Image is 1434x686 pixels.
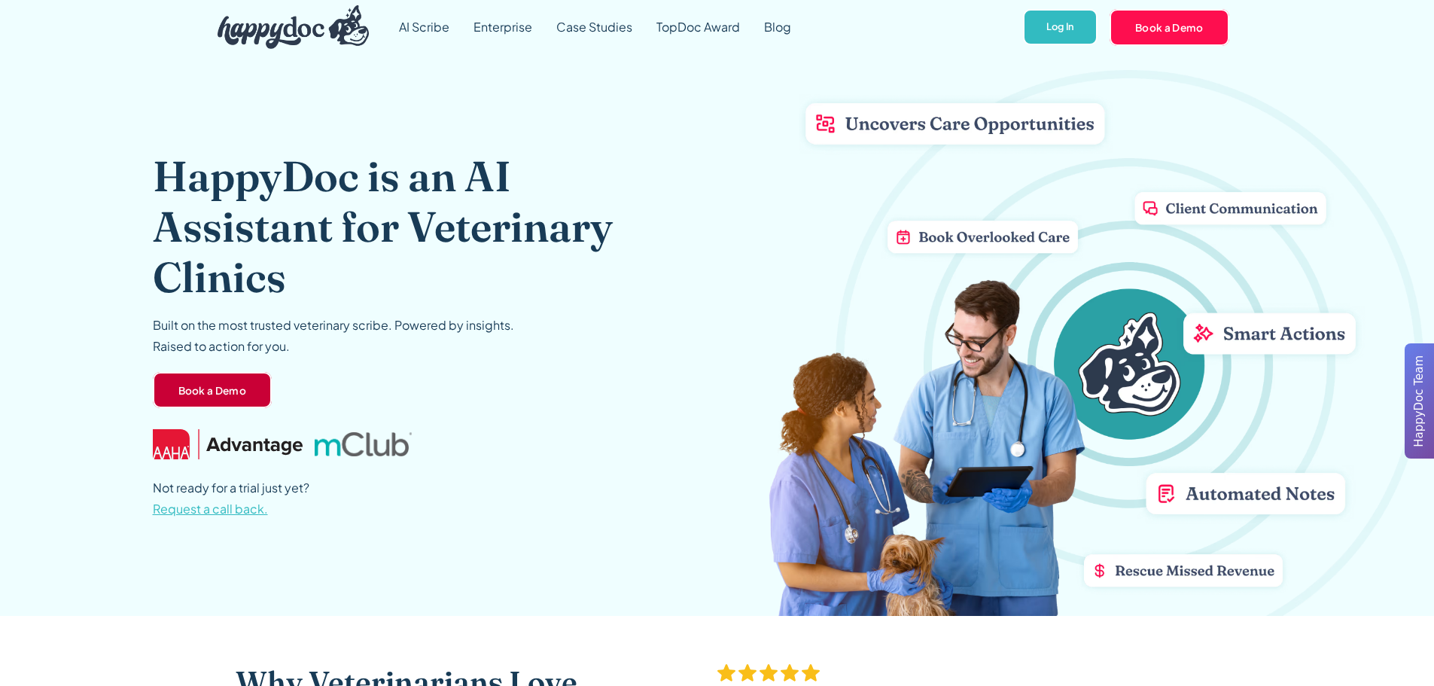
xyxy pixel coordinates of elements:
[153,315,514,357] p: Built on the most trusted veterinary scribe. Powered by insights. Raised to action for you.
[153,477,309,520] p: Not ready for a trial just yet?
[206,2,370,53] a: home
[1110,9,1229,45] a: Book a Demo
[153,501,268,517] span: Request a call back.
[153,372,272,408] a: Book a Demo
[218,5,370,49] img: HappyDoc Logo: A happy dog with his ear up, listening.
[1023,9,1098,46] a: Log In
[153,151,661,303] h1: HappyDoc is an AI Assistant for Veterinary Clinics
[315,432,411,456] img: mclub logo
[153,429,303,459] img: AAHA Advantage logo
